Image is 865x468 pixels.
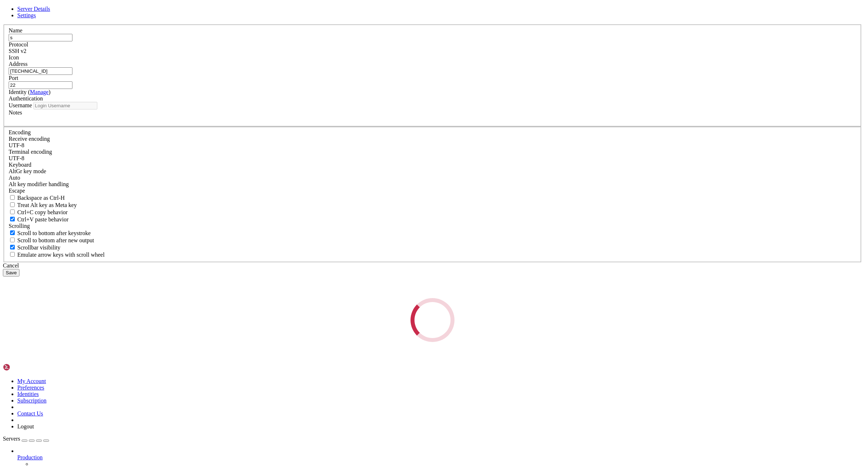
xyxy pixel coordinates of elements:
[9,149,52,155] label: The default terminal encoding. ISO-2022 enables character map translations (like graphics maps). ...
[3,262,862,269] div: Cancel
[9,252,105,258] label: When using the alternative screen buffer, and DECCKM (Application Cursor Keys) is active, mouse w...
[17,391,39,397] a: Identities
[9,109,22,116] label: Notes
[17,454,862,461] a: Production
[9,27,22,33] label: Name
[9,129,31,135] label: Encoding
[404,292,460,348] div: Loading...
[17,410,43,417] a: Contact Us
[17,378,46,384] a: My Account
[10,245,15,249] input: Scrollbar visibility
[9,89,50,95] label: Identity
[9,155,856,162] div: UTF-8
[9,202,77,208] label: Whether the Alt key acts as a Meta key or as a distinct Alt key.
[9,188,856,194] div: Escape
[17,397,46,404] a: Subscription
[3,364,44,371] img: Shellngn
[9,142,856,149] div: UTF-8
[9,162,31,168] label: Keyboard
[9,48,26,54] span: SSH v2
[9,48,856,54] div: SSH v2
[10,238,15,242] input: Scroll to bottom after new output
[17,195,65,201] span: Backspace as Ctrl-H
[9,175,20,181] span: Auto
[17,12,36,18] a: Settings
[9,34,72,41] input: Server Name
[9,155,25,161] span: UTF-8
[9,81,72,89] input: Port Number
[17,202,77,208] span: Treat Alt key as Meta key
[9,237,94,243] label: Scroll to bottom after new output.
[9,223,30,229] label: Scrolling
[17,454,43,460] span: Production
[3,269,19,276] button: Save
[17,252,105,258] span: Emulate arrow keys with scroll wheel
[9,209,68,215] label: Ctrl-C copies if true, send ^C to host if false. Ctrl-Shift-C sends ^C to host if true, copies if...
[9,95,43,102] label: Authentication
[34,102,97,109] input: Login Username
[3,436,20,442] span: Servers
[17,209,68,215] span: Ctrl+C copy behavior
[3,436,49,442] a: Servers
[17,423,34,429] a: Logout
[28,89,50,95] span: ( )
[9,195,65,201] label: If true, the backspace should send BS ('\x08', aka ^H). Otherwise the backspace key should send '...
[9,75,18,81] label: Port
[10,217,15,221] input: Ctrl+V paste behavior
[17,384,44,391] a: Preferences
[9,102,32,108] label: Username
[10,210,15,214] input: Ctrl+C copy behavior
[17,237,94,243] span: Scroll to bottom after new output
[9,136,50,142] label: Set the expected encoding for data received from the host. If the encodings do not match, visual ...
[9,244,61,251] label: The vertical scrollbar mode.
[9,230,91,236] label: Whether to scroll to the bottom on any keystroke.
[10,252,15,257] input: Emulate arrow keys with scroll wheel
[9,168,46,174] label: Set the expected encoding for data received from the host. If the encodings do not match, visual ...
[17,230,91,236] span: Scroll to bottom after keystroke
[9,175,856,181] div: Auto
[10,202,15,207] input: Treat Alt key as Meta key
[9,54,19,60] label: Icon
[10,230,15,235] input: Scroll to bottom after keystroke
[17,244,61,251] span: Scrollbar visibility
[9,142,25,148] span: UTF-8
[9,216,68,222] label: Ctrl+V pastes if true, sends ^V to host if false. Ctrl+Shift+V sends ^V to host if true, pastes i...
[9,41,28,48] label: Protocol
[9,181,69,187] label: Controls how the Alt key is handled. Escape: Send an ESC prefix. 8-Bit: Add 128 to the typed char...
[9,67,72,75] input: Host Name or IP
[17,216,68,222] span: Ctrl+V paste behavior
[9,188,25,194] span: Escape
[30,89,49,95] a: Manage
[9,61,27,67] label: Address
[10,195,15,200] input: Backspace as Ctrl-H
[17,6,50,12] a: Server Details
